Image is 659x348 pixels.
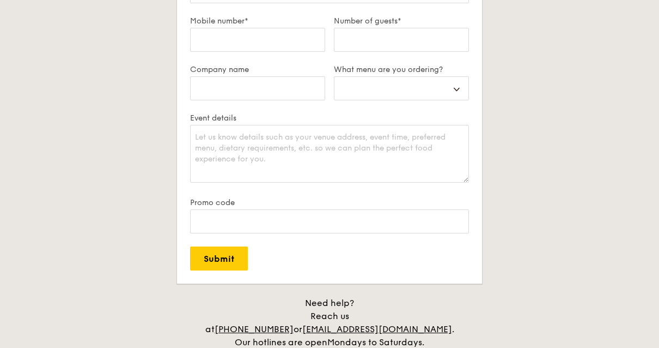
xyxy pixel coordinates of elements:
label: Event details [190,113,469,123]
label: Promo code [190,198,469,207]
a: [PHONE_NUMBER] [215,324,294,334]
label: Company name [190,65,325,74]
label: What menu are you ordering? [334,65,469,74]
a: [EMAIL_ADDRESS][DOMAIN_NAME] [302,324,452,334]
span: Mondays to Saturdays. [327,337,424,347]
input: Submit [190,247,248,271]
label: Mobile number* [190,16,325,26]
label: Number of guests* [334,16,469,26]
textarea: Let us know details such as your venue address, event time, preferred menu, dietary requirements,... [190,125,469,183]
